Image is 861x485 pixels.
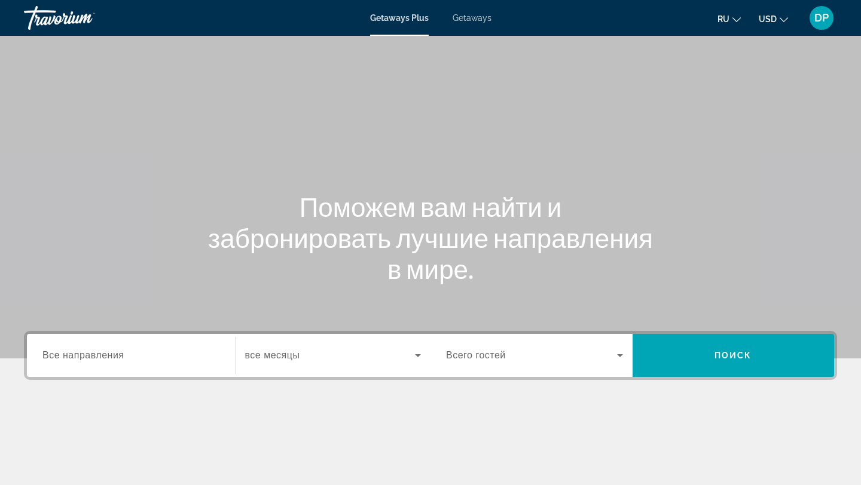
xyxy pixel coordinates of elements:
[715,351,752,360] span: Поиск
[370,13,429,23] a: Getaways Plus
[806,5,837,30] button: User Menu
[814,12,829,24] span: DP
[759,14,777,24] span: USD
[27,334,834,377] div: Search widget
[717,14,729,24] span: ru
[24,2,143,33] a: Travorium
[633,334,835,377] button: Поиск
[759,10,788,27] button: Change currency
[245,350,300,360] span: все месяцы
[206,191,655,284] h1: Поможем вам найти и забронировать лучшие направления в мире.
[42,350,124,360] span: Все направления
[446,350,506,360] span: Всего гостей
[717,10,741,27] button: Change language
[453,13,491,23] a: Getaways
